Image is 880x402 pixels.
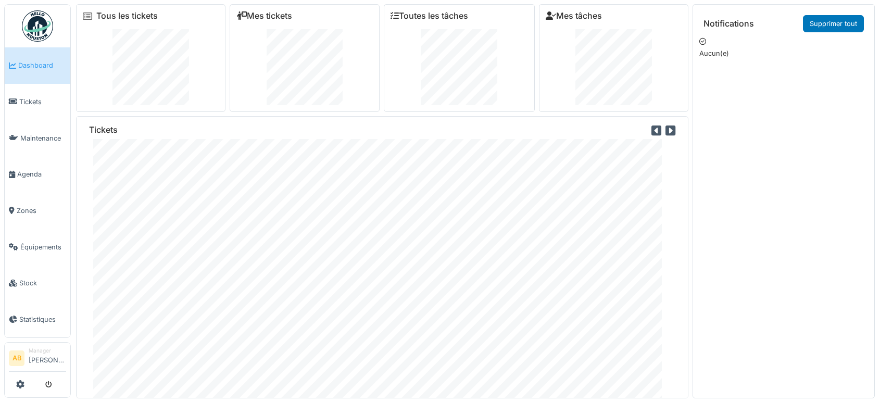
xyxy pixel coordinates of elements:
div: Manager [29,347,66,355]
span: Tickets [19,97,66,107]
a: Supprimer tout [803,15,864,32]
a: Statistiques [5,301,70,338]
span: Stock [19,278,66,288]
span: Zones [17,206,66,216]
li: [PERSON_NAME] [29,347,66,369]
a: Stock [5,265,70,301]
a: Dashboard [5,47,70,84]
a: Tickets [5,84,70,120]
span: Équipements [20,242,66,252]
a: Tous les tickets [96,11,158,21]
span: Dashboard [18,60,66,70]
span: Statistiques [19,315,66,324]
a: Mes tickets [236,11,292,21]
li: AB [9,350,24,366]
p: Aucun(e) [699,48,868,58]
a: Zones [5,193,70,229]
a: Équipements [5,229,70,265]
h6: Notifications [703,19,754,29]
a: Agenda [5,156,70,193]
a: Maintenance [5,120,70,156]
a: Mes tâches [546,11,602,21]
a: Toutes les tâches [391,11,468,21]
img: Badge_color-CXgf-gQk.svg [22,10,53,42]
span: Agenda [17,169,66,179]
h6: Tickets [89,125,118,135]
a: AB Manager[PERSON_NAME] [9,347,66,372]
span: Maintenance [20,133,66,143]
